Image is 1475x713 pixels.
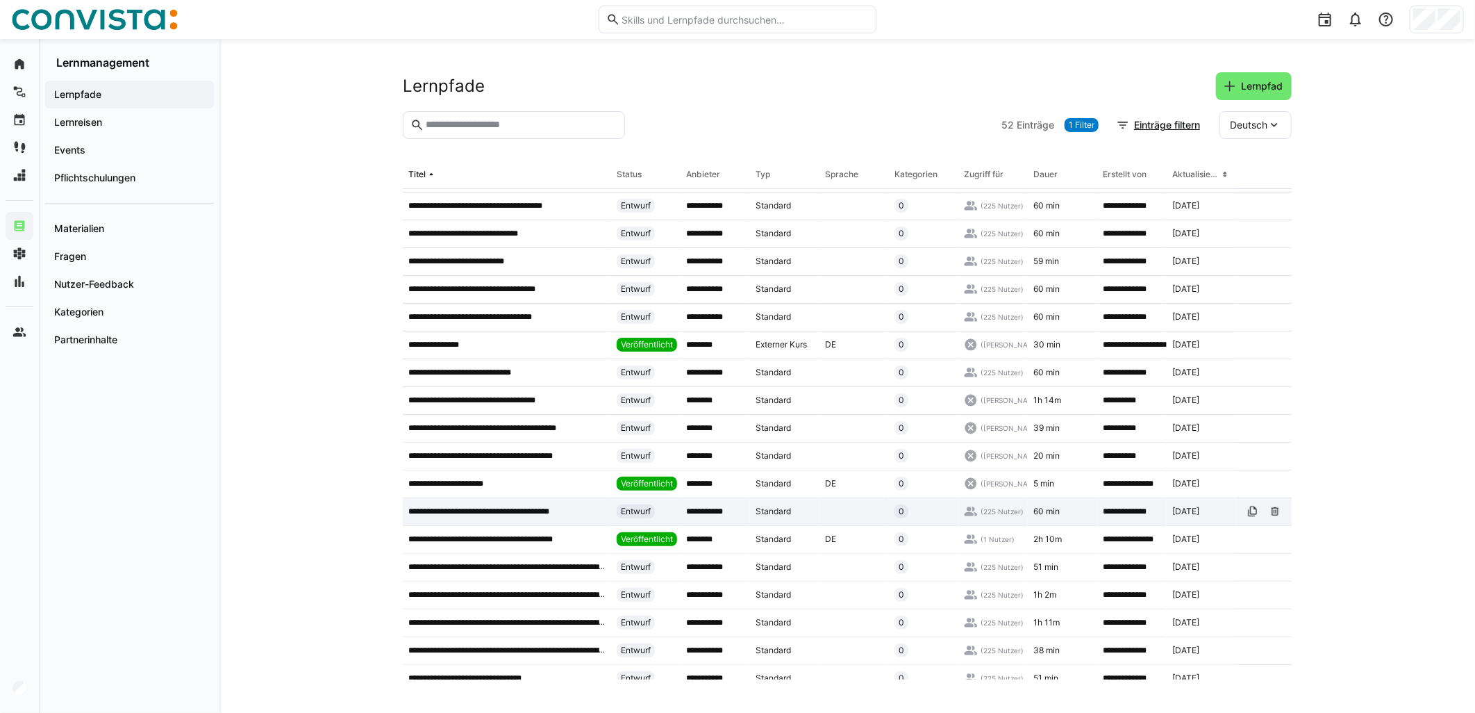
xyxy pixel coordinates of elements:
span: ([PERSON_NAME]) [981,395,1044,405]
span: Standard [756,562,791,573]
span: 0 [899,478,904,489]
span: Standard [756,256,791,267]
span: [DATE] [1172,395,1199,406]
span: 0 [899,200,904,211]
span: ([PERSON_NAME]) [981,451,1044,461]
span: DE [825,534,836,545]
div: Aktualisiert am [1172,169,1219,180]
span: [DATE] [1172,200,1199,211]
span: Externer Kurs [756,339,807,350]
span: 60 min [1033,311,1060,322]
span: (225 Nutzer) [981,284,1024,294]
span: [DATE] [1172,478,1199,489]
span: Entwurf [621,450,651,461]
span: 59 min [1033,256,1059,267]
span: (225 Nutzer) [981,201,1024,211]
span: Entwurf [621,562,651,573]
span: (225 Nutzer) [981,646,1024,655]
span: [DATE] [1172,589,1199,600]
span: 5 min [1033,478,1054,489]
span: Entwurf [621,589,651,600]
span: 52 [1001,118,1014,132]
span: 0 [899,589,904,600]
span: Entwurf [621,395,651,406]
span: (225 Nutzer) [981,673,1024,683]
span: [DATE] [1172,450,1199,461]
span: (225 Nutzer) [981,562,1024,572]
span: 0 [899,311,904,322]
div: Dauer [1033,169,1058,180]
span: [DATE] [1172,367,1199,378]
span: DE [825,339,836,350]
span: ([PERSON_NAME]) [981,340,1044,350]
span: Standard [756,589,791,600]
span: Entwurf [621,423,651,434]
span: (225 Nutzer) [981,618,1024,628]
span: Standard [756,645,791,656]
span: 0 [899,450,904,461]
span: 51 min [1033,673,1058,684]
span: 20 min [1033,450,1060,461]
span: [DATE] [1172,645,1199,656]
span: Standard [756,284,791,295]
span: Standard [756,534,791,545]
span: Veröffentlicht [621,478,673,489]
span: 0 [899,506,904,517]
span: (225 Nutzer) [981,507,1024,516]
div: Status [617,169,642,180]
button: Einträge filtern [1109,111,1209,139]
h2: Lernpfade [403,76,485,97]
span: 0 [899,423,904,434]
span: [DATE] [1172,339,1199,350]
span: (225 Nutzer) [981,590,1024,600]
button: Lernpfad [1216,72,1292,100]
span: ([PERSON_NAME]) [981,479,1044,489]
span: Entwurf [621,673,651,684]
span: Entwurf [621,617,651,628]
span: 0 [899,284,904,295]
span: 30 min [1033,339,1060,350]
span: Standard [756,367,791,378]
span: Standard [756,228,791,239]
span: Entwurf [621,228,651,239]
span: [DATE] [1172,617,1199,628]
div: Anbieter [686,169,720,180]
span: Standard [756,478,791,489]
span: Entwurf [621,367,651,378]
span: 51 min [1033,562,1058,573]
span: 0 [899,562,904,573]
span: ([PERSON_NAME]) [981,423,1044,433]
span: Entwurf [621,645,651,656]
span: 38 min [1033,645,1060,656]
div: Typ [756,169,770,180]
div: Zugriff für [964,169,1003,180]
span: Entwurf [621,284,651,295]
span: Standard [756,200,791,211]
span: Entwurf [621,506,651,517]
span: 0 [899,228,904,239]
span: (225 Nutzer) [981,229,1024,238]
span: Entwurf [621,311,651,322]
span: 60 min [1033,228,1060,239]
span: [DATE] [1172,228,1199,239]
span: Standard [756,423,791,434]
span: Einträge filtern [1132,118,1202,132]
span: 60 min [1033,200,1060,211]
span: 39 min [1033,423,1060,434]
span: 0 [899,645,904,656]
span: 60 min [1033,367,1060,378]
span: 60 min [1033,506,1060,517]
span: [DATE] [1172,506,1199,517]
span: [DATE] [1172,311,1199,322]
span: 1 Filter [1069,120,1094,131]
div: Kategorien [894,169,937,180]
div: Sprache [825,169,858,180]
span: Standard [756,395,791,406]
span: 60 min [1033,284,1060,295]
span: 2h 10m [1033,534,1062,545]
span: 0 [899,339,904,350]
span: 0 [899,367,904,378]
span: Standard [756,617,791,628]
span: [DATE] [1172,423,1199,434]
span: 0 [899,673,904,684]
